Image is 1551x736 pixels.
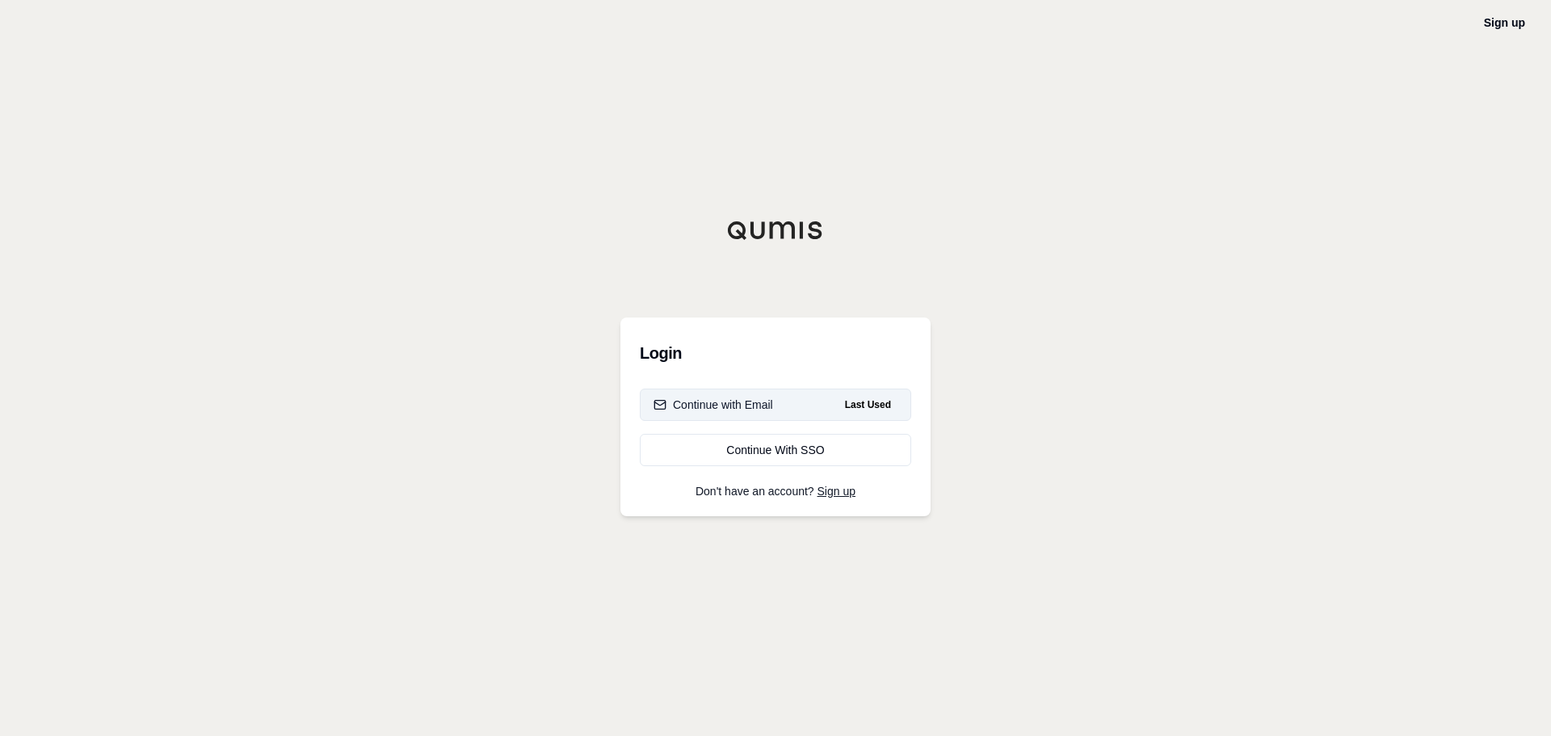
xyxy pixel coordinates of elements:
[1484,16,1525,29] a: Sign up
[654,442,897,458] div: Continue With SSO
[839,395,897,414] span: Last Used
[640,434,911,466] a: Continue With SSO
[818,485,855,498] a: Sign up
[654,397,773,413] div: Continue with Email
[640,389,911,421] button: Continue with EmailLast Used
[727,221,824,240] img: Qumis
[640,486,911,497] p: Don't have an account?
[640,337,911,369] h3: Login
